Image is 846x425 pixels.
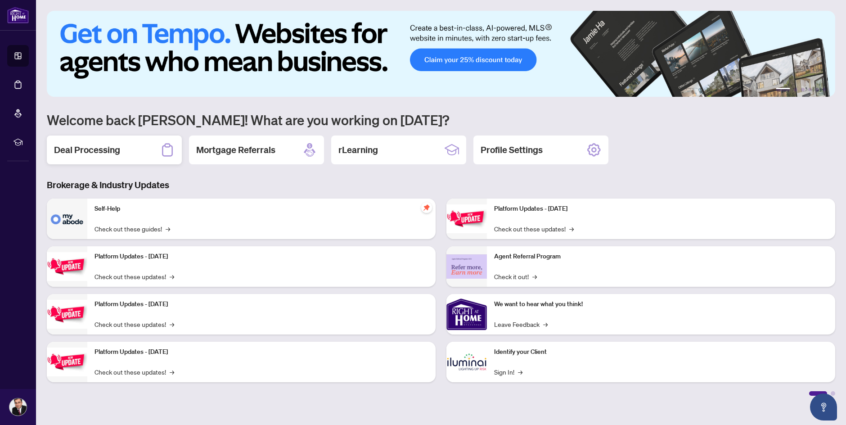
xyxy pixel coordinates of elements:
[94,367,174,377] a: Check out these updates!→
[494,204,828,214] p: Platform Updates - [DATE]
[446,254,487,279] img: Agent Referral Program
[494,224,574,234] a: Check out these updates!→
[47,199,87,239] img: Self-Help
[9,398,27,416] img: Profile Icon
[532,271,537,281] span: →
[815,88,819,91] button: 5
[810,393,837,420] button: Open asap
[94,271,174,281] a: Check out these updates!→
[494,299,828,309] p: We want to hear what you think!
[170,319,174,329] span: →
[94,319,174,329] a: Check out these updates!→
[47,348,87,376] img: Platform Updates - July 8, 2025
[494,347,828,357] p: Identify your Client
[170,271,174,281] span: →
[47,111,835,128] h1: Welcome back [PERSON_NAME]! What are you working on [DATE]?
[47,252,87,280] img: Platform Updates - September 16, 2025
[338,144,378,156] h2: rLearning
[569,224,574,234] span: →
[47,300,87,328] img: Platform Updates - July 21, 2025
[54,144,120,156] h2: Deal Processing
[94,347,428,357] p: Platform Updates - [DATE]
[494,271,537,281] a: Check it out!→
[808,88,812,91] button: 4
[494,319,548,329] a: Leave Feedback→
[94,252,428,262] p: Platform Updates - [DATE]
[47,11,835,97] img: Slide 0
[801,88,805,91] button: 3
[446,342,487,382] img: Identify your Client
[196,144,275,156] h2: Mortgage Referrals
[823,88,826,91] button: 6
[94,299,428,309] p: Platform Updates - [DATE]
[481,144,543,156] h2: Profile Settings
[494,367,522,377] a: Sign In!→
[47,179,835,191] h3: Brokerage & Industry Updates
[421,202,432,213] span: pushpin
[170,367,174,377] span: →
[494,252,828,262] p: Agent Referral Program
[518,367,522,377] span: →
[166,224,170,234] span: →
[776,88,790,91] button: 1
[7,7,29,23] img: logo
[94,204,428,214] p: Self-Help
[543,319,548,329] span: →
[446,294,487,335] img: We want to hear what you think!
[446,204,487,233] img: Platform Updates - June 23, 2025
[94,224,170,234] a: Check out these guides!→
[794,88,797,91] button: 2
